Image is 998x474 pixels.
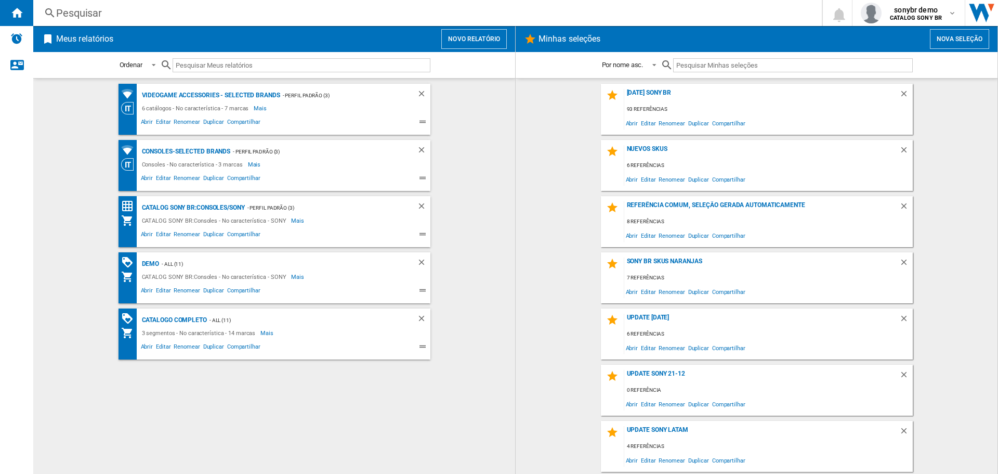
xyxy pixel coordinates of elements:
[226,286,262,298] span: Compartilhar
[624,159,913,172] div: 6 referências
[711,172,747,186] span: Compartilhar
[154,286,172,298] span: Editar
[226,173,262,186] span: Compartilhar
[202,342,226,354] span: Duplicar
[624,89,899,103] div: [DATE] SONY BR
[624,215,913,228] div: 8 referências
[657,453,686,467] span: Renomear
[899,258,913,272] div: Deletar
[657,228,686,242] span: Renomear
[230,145,396,158] div: - Perfil padrão (3)
[899,145,913,159] div: Deletar
[639,228,657,242] span: Editar
[711,116,747,130] span: Compartilhar
[624,426,899,440] div: UPDATE SONY LATAM
[202,229,226,242] span: Duplicar
[624,314,899,328] div: Update [DATE]
[711,341,747,355] span: Compartilhar
[657,341,686,355] span: Renomear
[624,328,913,341] div: 6 referências
[172,342,201,354] span: Renomear
[899,370,913,384] div: Deletar
[139,201,245,214] div: CATALOG SONY BR:Consoles/SONY
[624,384,913,397] div: 0 referência
[291,214,306,227] span: Mais
[280,89,396,102] div: - Perfil padrão (3)
[120,61,142,69] div: Ordenar
[711,228,747,242] span: Compartilhar
[154,229,172,242] span: Editar
[139,327,261,339] div: 3 segmentos - No característica - 14 marcas
[121,144,139,157] div: Cobertura de varejistas
[639,172,657,186] span: Editar
[248,158,262,171] span: Mais
[639,341,657,355] span: Editar
[139,102,254,114] div: 6 catálogos - No característica - 7 marcas
[711,453,747,467] span: Compartilhar
[624,272,913,285] div: 7 referências
[687,397,711,411] span: Duplicar
[121,214,139,227] div: Meu sortimento
[890,5,942,15] span: sonybr demo
[624,397,640,411] span: Abrir
[624,116,640,130] span: Abrir
[139,271,292,283] div: CATALOG SONY BR:Consoles - No característica - SONY
[536,29,603,49] h2: Minhas seleções
[139,173,155,186] span: Abrir
[54,29,116,49] h2: Meus relatórios
[624,453,640,467] span: Abrir
[121,271,139,283] div: Meu sortimento
[121,200,139,213] div: Matriz de preços
[624,258,899,272] div: SONY BR SKUS NARANJAS
[899,314,913,328] div: Deletar
[890,15,942,21] b: CATALOG SONY BR
[260,327,275,339] span: Mais
[417,89,430,102] div: Deletar
[226,342,262,354] span: Compartilhar
[687,453,711,467] span: Duplicar
[687,172,711,186] span: Duplicar
[121,87,139,100] div: Cobertura de varejistas
[441,29,507,49] button: Novo relatório
[711,285,747,299] span: Compartilhar
[121,256,139,269] div: Matriz de PROMOÇÕES
[624,201,899,215] div: Referência comum, seleção gerada automaticamente
[139,229,155,242] span: Abrir
[657,116,686,130] span: Renomear
[639,116,657,130] span: Editar
[121,158,139,171] div: Visão Categoria
[930,29,989,49] button: Nova seleção
[226,229,262,242] span: Compartilhar
[139,342,155,354] span: Abrir
[639,285,657,299] span: Editar
[202,173,226,186] span: Duplicar
[861,3,882,23] img: profile.jpg
[417,314,430,327] div: Deletar
[226,117,262,130] span: Compartilhar
[10,32,23,45] img: alerts-logo.svg
[139,145,231,158] div: Consoles-Selected brands
[417,258,430,271] div: Deletar
[139,214,292,227] div: CATALOG SONY BR:Consoles - No característica - SONY
[139,286,155,298] span: Abrir
[254,102,268,114] span: Mais
[602,61,644,69] div: Por nome asc.
[624,103,913,116] div: 93 referências
[121,312,139,325] div: Matriz de PROMOÇÕES
[139,158,248,171] div: Consoles - No característica - 3 marcas
[624,285,640,299] span: Abrir
[291,271,306,283] span: Mais
[173,58,430,72] input: Pesquisar Meus relatórios
[172,117,201,130] span: Renomear
[899,89,913,103] div: Deletar
[624,341,640,355] span: Abrir
[159,258,396,271] div: - ALL (11)
[245,201,396,214] div: - Perfil padrão (3)
[172,286,201,298] span: Renomear
[154,117,172,130] span: Editar
[172,173,201,186] span: Renomear
[899,201,913,215] div: Deletar
[687,228,711,242] span: Duplicar
[417,201,430,214] div: Deletar
[139,89,280,102] div: Videogame accessories - selected brands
